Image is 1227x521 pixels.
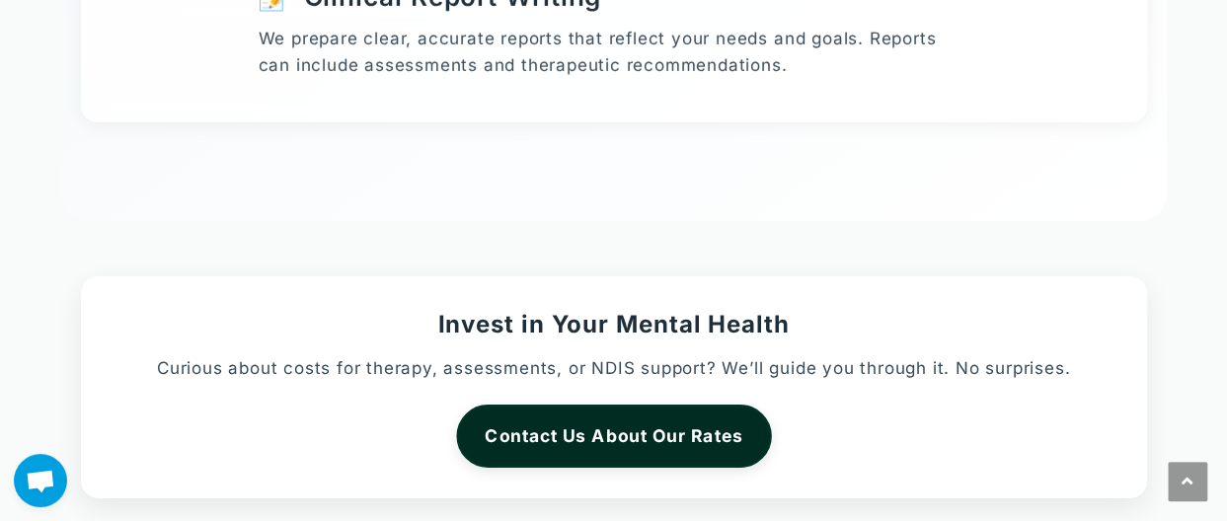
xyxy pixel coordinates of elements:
[116,355,1112,382] p: Curious about costs for therapy, assessments, or NDIS support? We’ll guide you through it. No sur...
[259,26,969,79] p: We prepare clear, accurate reports that reflect your needs and goals. Reports can include assessm...
[456,405,771,468] a: Contact Us About Our Rates
[1168,462,1207,501] a: Scroll to the top of the page
[116,308,1112,341] h2: Invest in Your Mental Health
[14,454,67,507] a: Open chat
